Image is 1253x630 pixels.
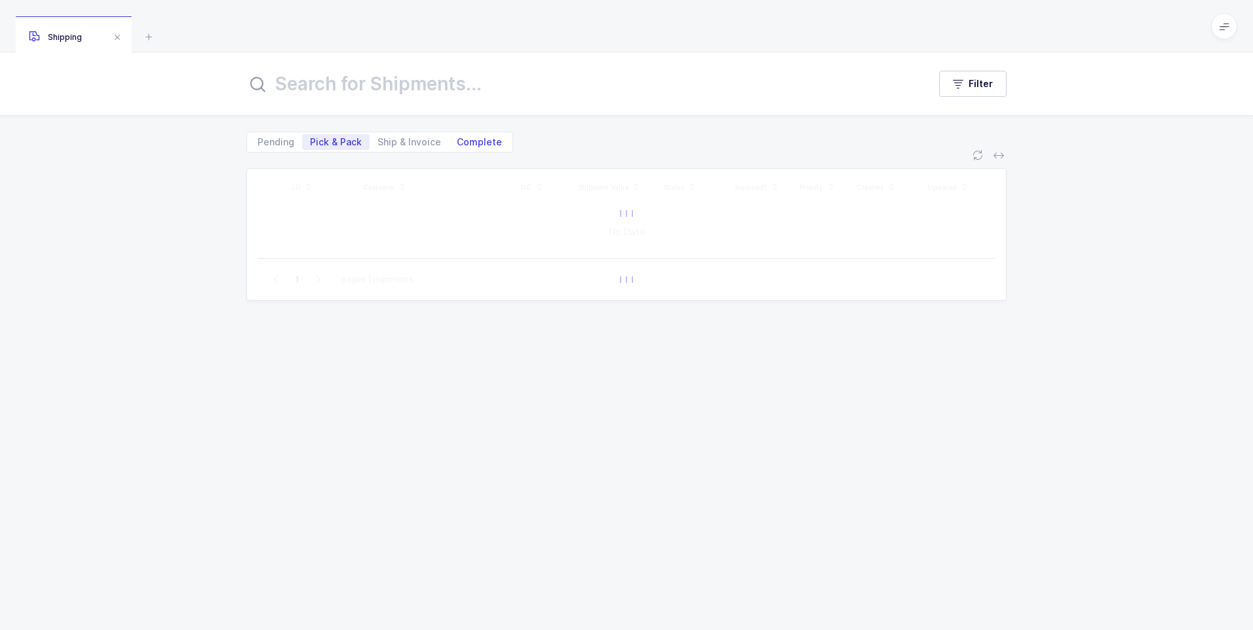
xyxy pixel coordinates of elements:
[457,138,502,147] span: Complete
[969,77,993,90] span: Filter
[377,138,441,147] span: Ship & Invoice
[310,138,362,147] span: Pick & Pack
[246,68,913,100] input: Search for Shipments...
[29,32,82,42] span: Shipping
[258,138,294,147] span: Pending
[939,71,1007,97] button: Filter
